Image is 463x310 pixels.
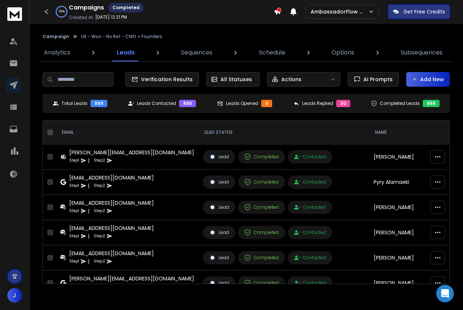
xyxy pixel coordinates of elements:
div: 0 [261,100,272,107]
p: | [88,157,89,164]
div: Contacted [294,280,326,286]
div: 888 [423,100,440,107]
div: Contacted [294,255,326,261]
button: AI Prompts [348,72,399,87]
div: [EMAIL_ADDRESS][DOMAIN_NAME] [69,199,154,207]
p: | [88,182,89,189]
p: Step 2 [94,157,105,164]
div: [EMAIL_ADDRESS][DOMAIN_NAME] [69,250,154,257]
button: Get Free Credits [388,4,450,19]
button: J [7,288,22,303]
span: AI Prompts [360,76,393,83]
p: Analytics [44,48,70,57]
div: Lead [209,204,229,211]
p: Created At: [69,15,94,20]
div: [PERSON_NAME][EMAIL_ADDRESS][DOMAIN_NAME] [69,275,194,282]
p: Options [331,48,354,57]
p: Subsequences [401,48,442,57]
div: Completed [244,204,279,211]
button: Add New [406,72,450,87]
div: Lead [209,280,229,286]
p: Step 2 [94,258,105,265]
a: Analytics [40,44,75,61]
div: Completed [244,254,279,261]
p: Sequences [181,48,212,57]
div: Contacted [294,204,326,210]
div: Contacted [294,230,326,235]
div: Lead [209,229,229,236]
p: Actions [281,76,301,83]
p: Step 2 [94,207,105,215]
p: Leads Opened [226,101,258,106]
img: logo [7,7,22,21]
div: 30 [336,100,350,107]
p: Get Free Credits [403,8,445,15]
div: [EMAIL_ADDRESS][DOMAIN_NAME] [69,224,154,232]
div: Contacted [294,179,326,185]
p: | [88,207,89,215]
div: 899 [179,100,196,107]
p: Step 1 [69,258,79,265]
div: Completed [244,229,279,236]
p: Total Leads [62,101,88,106]
p: [DATE] 12:21 PM [95,14,127,20]
a: Leads [112,44,139,61]
p: Completed Leads [380,101,420,106]
div: Lead [209,254,229,261]
button: Campaign [42,34,69,39]
a: Schedule [255,44,290,61]
a: Options [327,44,359,61]
a: Sequences [177,44,217,61]
th: LEAD STATUS [199,121,369,144]
p: Leads Replied [302,101,333,106]
div: Lead [209,154,229,160]
p: AmbassadorFlow Sales [311,8,368,15]
p: Step 2 [94,232,105,240]
div: [PERSON_NAME][EMAIL_ADDRESS][DOMAIN_NAME] [69,149,194,156]
p: Leads Contacted [137,101,176,106]
div: Completed [108,3,144,12]
p: Step 1 [69,207,79,215]
p: Step 2 [94,182,105,189]
div: 899 [90,100,107,107]
a: Subsequences [396,44,447,61]
div: Open Intercom Messenger [436,285,454,302]
p: All Statuses [221,76,252,83]
p: Schedule [259,48,285,57]
div: Completed [244,280,279,286]
button: Verification Results [125,72,199,87]
div: Completed [244,154,279,160]
p: | [88,283,89,290]
div: Completed [244,179,279,185]
th: EMAIL [56,121,199,144]
p: | [88,232,89,240]
div: Contacted [294,154,326,160]
p: 100 % [59,10,65,14]
p: | [88,258,89,265]
p: Step 1 [69,283,79,290]
p: US - Woo - No Ref - CMO + Founders [81,34,162,39]
div: Lead [209,179,229,185]
p: Step 1 [69,232,79,240]
p: Step 2 [94,283,105,290]
span: Verification Results [138,76,193,83]
p: Leads [117,48,135,57]
div: [EMAIL_ADDRESS][DOMAIN_NAME] [69,174,154,181]
p: Step 1 [69,182,79,189]
h1: Campaigns [69,3,104,12]
p: Step 1 [69,157,79,164]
